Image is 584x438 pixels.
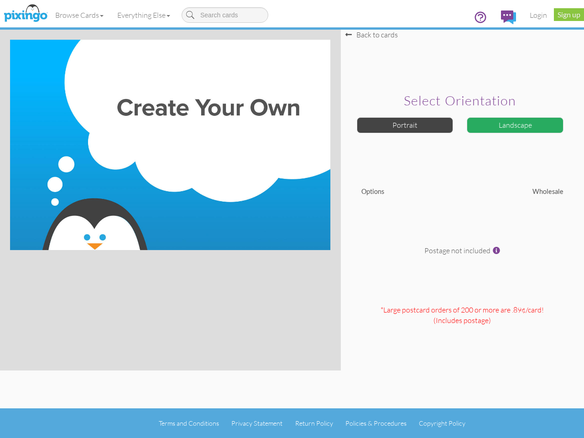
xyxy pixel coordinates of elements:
[523,4,554,26] a: Login
[182,7,268,23] input: Search cards
[467,117,563,133] div: Landscape
[419,419,465,427] a: Copyright Policy
[355,187,463,197] div: Options
[501,10,516,24] img: comments.svg
[462,187,570,197] div: Wholesale
[10,40,330,250] img: create-your-own-landscape.jpg
[348,245,577,300] div: Postage not included
[159,419,219,427] a: Terms and Conditions
[48,4,110,26] a: Browse Cards
[231,419,282,427] a: Privacy Statement
[359,94,561,108] h2: Select orientation
[345,419,407,427] a: Policies & Procedures
[348,305,577,370] div: *Large postcard orders of 200 or more are .89¢/card! (Includes postage )
[1,2,50,25] img: pixingo logo
[554,8,584,21] a: Sign up
[357,117,454,133] div: Portrait
[110,4,177,26] a: Everything Else
[295,419,333,427] a: Return Policy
